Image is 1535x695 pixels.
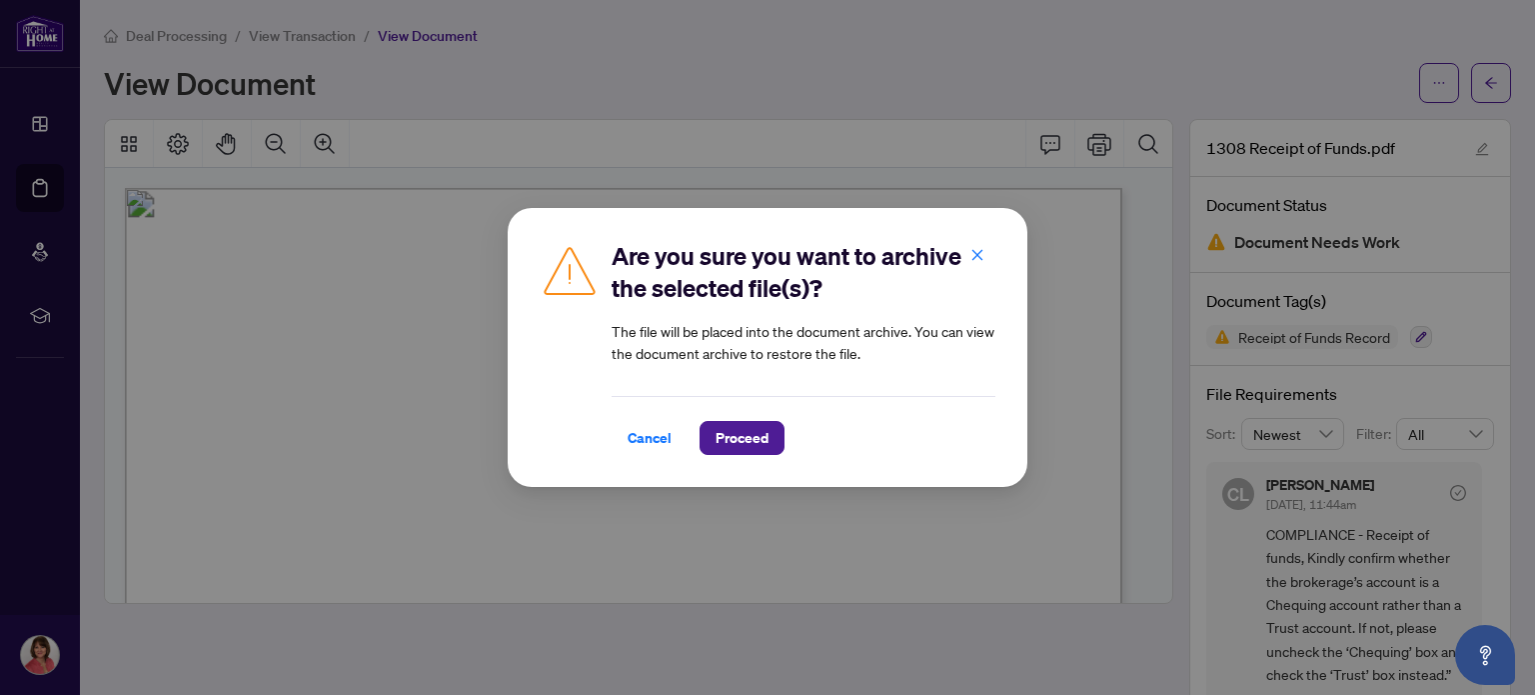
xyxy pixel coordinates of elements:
[612,421,688,455] button: Cancel
[612,320,995,364] article: The file will be placed into the document archive. You can view the document archive to restore t...
[970,248,984,262] span: close
[540,240,600,300] img: Caution Icon
[700,421,784,455] button: Proceed
[612,240,995,304] h2: Are you sure you want to archive the selected file(s)?
[1455,625,1515,685] button: Open asap
[628,422,672,454] span: Cancel
[716,422,768,454] span: Proceed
